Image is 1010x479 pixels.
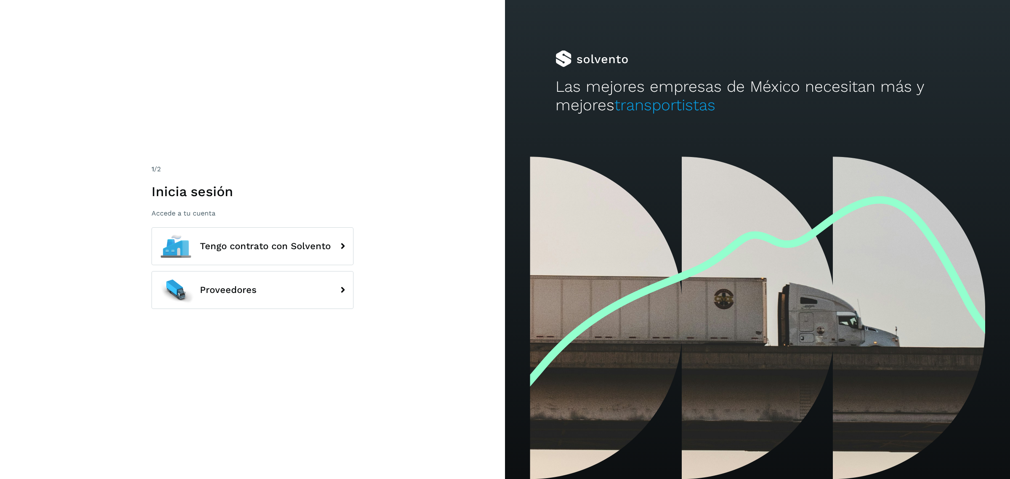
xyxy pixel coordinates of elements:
[200,241,331,251] span: Tengo contrato con Solvento
[151,165,154,173] span: 1
[555,77,959,115] h2: Las mejores empresas de México necesitan más y mejores
[614,96,715,114] span: transportistas
[200,285,257,295] span: Proveedores
[151,164,353,174] div: /2
[151,227,353,265] button: Tengo contrato con Solvento
[151,271,353,309] button: Proveedores
[151,209,353,217] p: Accede a tu cuenta
[151,184,353,200] h1: Inicia sesión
